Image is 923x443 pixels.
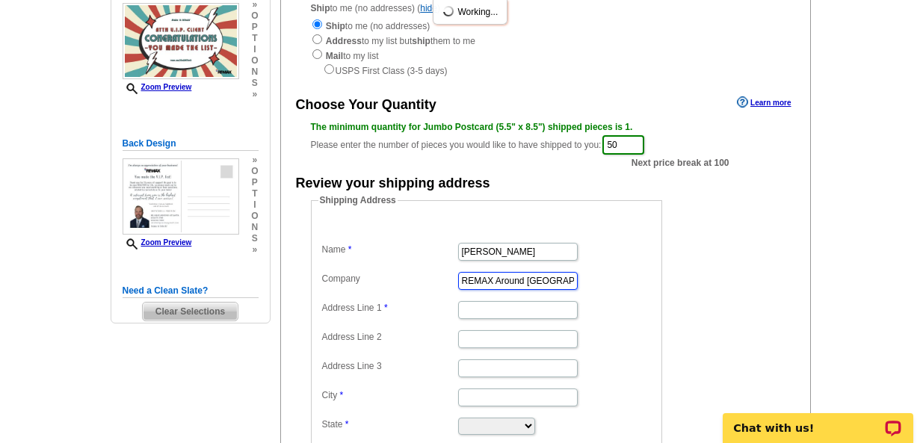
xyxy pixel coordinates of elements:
[143,303,238,320] span: Clear Selections
[632,156,729,170] span: Next price break at 100
[420,3,437,13] a: hide
[123,238,192,247] a: Zoom Preview
[296,173,490,193] div: Review your shipping address
[251,55,258,66] span: o
[311,120,780,156] div: Please enter the number of pieces you would like to have shipped to you:
[311,120,780,134] div: The minimum quantity for Jumbo Postcard (5.5" x 8.5") shipped pieces is 1.
[322,418,457,431] label: State
[442,5,454,17] img: loading...
[251,166,258,177] span: o
[322,243,457,256] label: Name
[326,21,345,31] strong: Ship
[296,95,436,115] div: Choose Your Quantity
[318,193,398,207] legend: Shipping Address
[251,177,258,188] span: p
[123,83,192,91] a: Zoom Preview
[322,330,457,344] label: Address Line 2
[322,359,457,373] label: Address Line 3
[251,244,258,255] span: »
[322,388,457,402] label: City
[326,51,343,61] strong: Mail
[123,137,259,151] h5: Back Design
[251,44,258,55] span: i
[251,199,258,211] span: i
[311,63,780,78] div: USPS First Class (3-5 days)
[737,96,791,108] a: Learn more
[251,188,258,199] span: t
[251,233,258,244] span: s
[281,1,810,78] div: to me (no addresses) ( )
[251,155,258,166] span: »
[412,36,430,46] strong: ship
[326,36,362,46] strong: Address
[251,33,258,44] span: t
[251,222,258,233] span: n
[251,10,258,22] span: o
[251,211,258,222] span: o
[251,78,258,89] span: s
[251,22,258,33] span: p
[123,284,259,298] h5: Need a Clean Slate?
[251,66,258,78] span: n
[251,89,258,100] span: »
[123,158,239,235] img: small-thumb.jpg
[322,301,457,315] label: Address Line 1
[322,272,457,285] label: Company
[123,3,239,80] img: small-thumb.jpg
[713,396,923,443] iframe: LiveChat chat widget
[311,18,780,78] div: to me (no addresses) to my list but them to me to my list
[311,3,330,13] strong: Ship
